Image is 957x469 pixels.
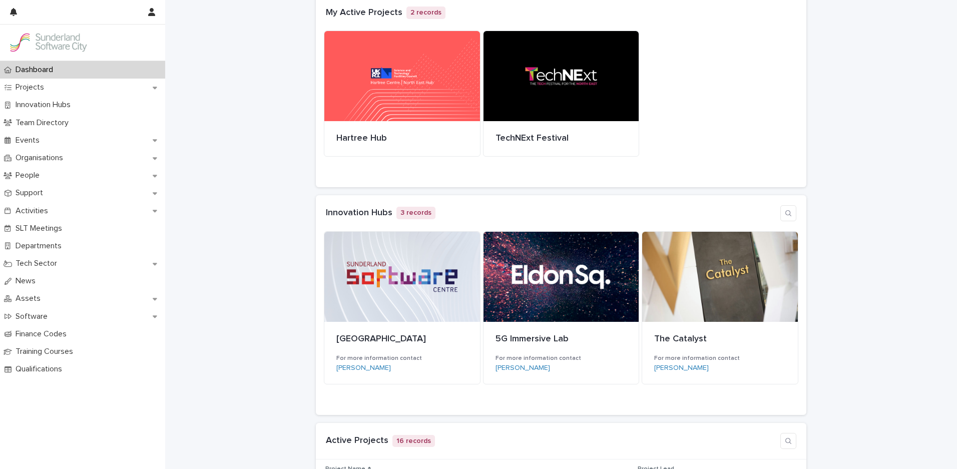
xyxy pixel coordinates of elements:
p: [GEOGRAPHIC_DATA] [336,334,468,345]
p: 5G Immersive Lab [496,334,627,345]
p: Hartree Hub [336,133,468,144]
a: [GEOGRAPHIC_DATA]For more information contact[PERSON_NAME] [324,231,481,385]
a: TechNExt Festival [483,31,640,157]
a: Active Projects [326,436,388,445]
p: Innovation Hubs [12,100,79,110]
a: 5G Immersive LabFor more information contact[PERSON_NAME] [483,231,640,385]
p: Dashboard [12,65,61,75]
a: Hartree Hub [324,31,481,157]
p: Support [12,188,51,198]
p: Tech Sector [12,259,65,268]
a: The CatalystFor more information contact[PERSON_NAME] [642,231,798,385]
p: 16 records [392,435,435,447]
p: Qualifications [12,364,70,374]
p: News [12,276,44,286]
p: SLT Meetings [12,224,70,233]
p: Organisations [12,153,71,163]
a: My Active Projects [326,8,402,17]
p: The Catalyst [654,334,786,345]
a: [PERSON_NAME] [496,364,550,372]
p: 3 records [396,207,435,219]
p: Training Courses [12,347,81,356]
p: Team Directory [12,118,77,128]
h3: For more information contact [496,354,627,362]
h3: For more information contact [336,354,468,362]
a: [PERSON_NAME] [336,364,391,372]
a: [PERSON_NAME] [654,364,709,372]
h3: For more information contact [654,354,786,362]
p: Finance Codes [12,329,75,339]
a: Innovation Hubs [326,208,392,217]
p: Departments [12,241,70,251]
p: People [12,171,48,180]
p: Assets [12,294,49,303]
p: Activities [12,206,56,216]
p: 2 records [406,7,445,19]
p: TechNExt Festival [496,133,627,144]
p: Events [12,136,48,145]
img: Kay6KQejSz2FjblR6DWv [8,33,88,53]
p: Software [12,312,56,321]
p: Projects [12,83,52,92]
